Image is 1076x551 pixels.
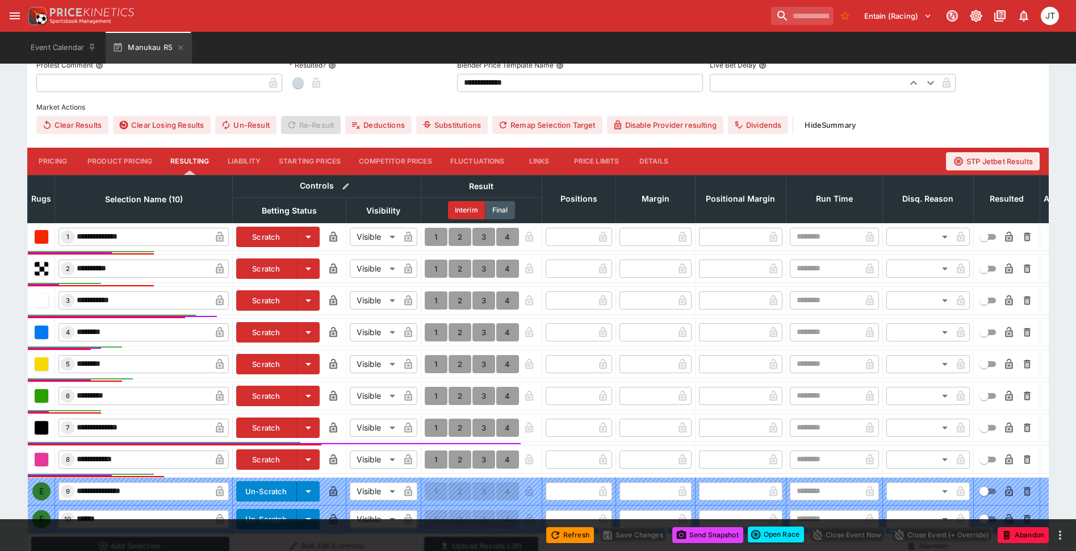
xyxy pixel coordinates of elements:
button: Connected to PK [942,6,962,26]
span: Selection Name (10) [93,193,195,206]
button: Remap Selection Target [492,116,602,134]
button: Notifications [1014,6,1034,26]
button: Un-Scratch [236,509,297,529]
button: HideSummary [798,116,863,134]
button: 2 [449,260,471,278]
button: Blender Price Template Name [556,61,564,69]
button: open drawer [5,6,25,26]
button: Scratch [236,418,297,438]
button: Liability [219,148,270,175]
button: 4 [496,228,519,246]
button: 1 [425,355,447,373]
button: 4 [496,260,519,278]
button: 2 [449,387,471,405]
div: Visible [350,450,399,469]
th: Rugs [28,175,55,223]
button: Live Bet Delay [759,61,767,69]
button: Scratch [236,354,297,374]
button: 4 [496,355,519,373]
img: PriceKinetics [50,8,134,16]
span: Visibility [354,204,413,218]
button: 3 [472,450,495,469]
button: 4 [496,450,519,469]
button: Clear Results [36,116,108,134]
span: 6 [64,392,72,400]
button: 1 [425,228,447,246]
button: No Bookmarks [836,7,854,25]
span: 4 [64,328,72,336]
button: Resulted? [328,61,336,69]
button: Deductions [345,116,412,134]
button: Starting Prices [270,148,350,175]
th: Resulted [973,175,1040,223]
button: 2 [449,450,471,469]
button: Open Race [748,527,804,542]
img: PriceKinetics Logo [25,5,48,27]
button: 1 [425,323,447,341]
div: Visible [350,323,399,341]
button: Scratch [236,449,297,470]
button: Competitor Prices [350,148,441,175]
button: Fluctuations [441,148,514,175]
button: Documentation [990,6,1010,26]
div: Josh Tanner [1041,7,1059,25]
span: 8 [64,456,72,464]
button: Un-Scratch [236,481,297,502]
button: Send Snapshot [672,527,743,543]
button: Interim [448,201,485,219]
th: Positions [542,175,616,223]
button: 4 [496,323,519,341]
button: Dividends [728,116,788,134]
button: 3 [472,260,495,278]
div: Visible [350,510,399,528]
span: Betting Status [249,204,329,218]
div: E [32,510,51,528]
span: Re-Result [281,116,341,134]
button: Final [485,201,515,219]
span: 10 [62,515,73,523]
p: Protest Comment [36,60,93,70]
button: Scratch [236,227,297,247]
div: Visible [350,260,399,278]
span: 3 [64,297,72,304]
button: 2 [449,228,471,246]
button: Details [628,148,679,175]
button: Links [514,148,565,175]
button: Event Calendar [24,32,103,64]
button: 1 [425,291,447,310]
img: Sportsbook Management [50,19,111,24]
button: 1 [425,450,447,469]
th: Margin [616,175,695,223]
div: Visible [350,291,399,310]
button: more [1053,528,1067,542]
button: Scratch [236,290,297,311]
th: Run Time [786,175,882,223]
button: 3 [472,387,495,405]
button: 3 [472,228,495,246]
button: 2 [449,291,471,310]
button: 2 [449,419,471,437]
button: Select Tenant [857,7,939,25]
span: Mark an event as closed and abandoned. [998,528,1049,540]
button: Scratch [236,258,297,279]
button: Abandon [998,527,1049,543]
th: Result [421,175,542,197]
span: 7 [64,424,72,432]
div: Visible [350,482,399,500]
button: Un-Result [215,116,276,134]
p: Resulted? [289,60,326,70]
span: 1 [64,233,72,241]
button: Manukau R5 [106,32,192,64]
th: Disq. Reason [882,175,973,223]
button: 4 [496,419,519,437]
button: 4 [496,291,519,310]
div: Visible [350,355,399,373]
button: 3 [472,323,495,341]
button: 1 [425,260,447,278]
button: 2 [449,323,471,341]
div: split button [748,527,804,542]
button: Substitutions [416,116,488,134]
button: Scratch [236,386,297,406]
button: Protest Comment [95,61,103,69]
